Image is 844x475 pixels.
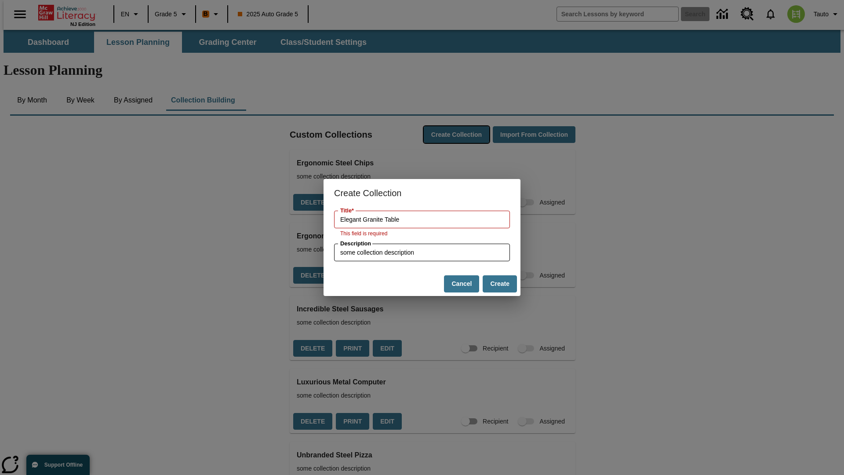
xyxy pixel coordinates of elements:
label: Title [340,207,354,215]
label: Description [340,240,371,248]
button: Cancel [444,275,479,292]
h2: Create Collection [324,179,520,207]
button: Create [483,275,517,292]
p: This field is required [340,230,504,238]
